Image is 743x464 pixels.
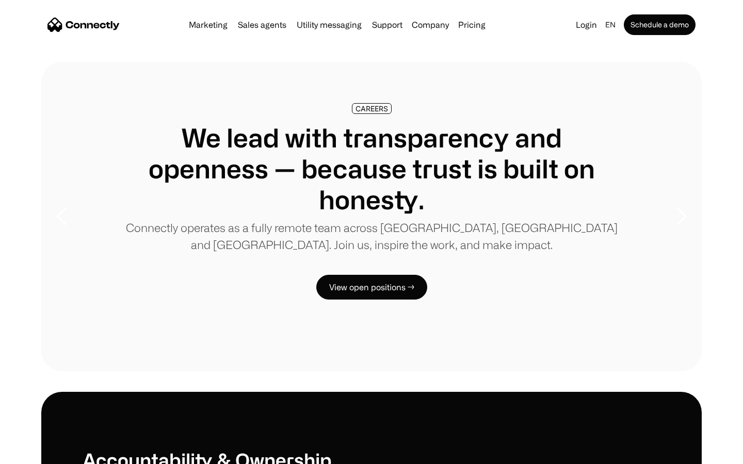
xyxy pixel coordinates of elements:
a: Support [368,21,407,29]
div: CAREERS [356,105,388,112]
a: Schedule a demo [624,14,696,35]
a: Login [572,18,601,32]
a: Utility messaging [293,21,366,29]
div: Company [412,18,449,32]
div: en [605,18,616,32]
a: Marketing [185,21,232,29]
h1: We lead with transparency and openness — because trust is built on honesty. [124,122,619,215]
a: Sales agents [234,21,290,29]
ul: Language list [21,446,62,460]
aside: Language selected: English [10,445,62,460]
a: Pricing [454,21,490,29]
p: Connectly operates as a fully remote team across [GEOGRAPHIC_DATA], [GEOGRAPHIC_DATA] and [GEOGRA... [124,219,619,253]
a: View open positions → [316,275,427,300]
